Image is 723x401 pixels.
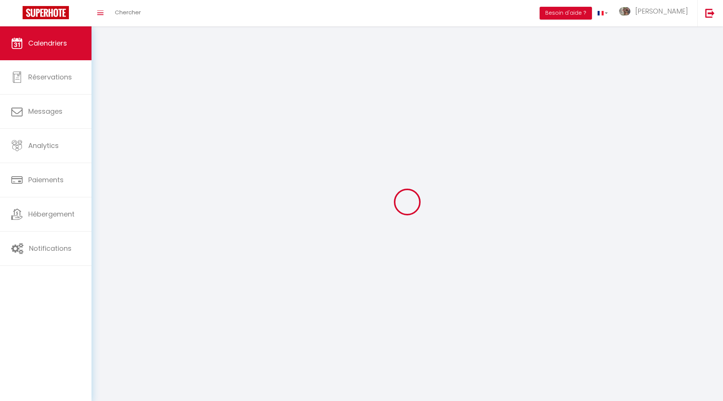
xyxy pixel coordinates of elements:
[28,72,72,82] span: Réservations
[540,7,592,20] button: Besoin d'aide ?
[28,38,67,48] span: Calendriers
[29,244,72,253] span: Notifications
[635,6,688,16] span: [PERSON_NAME]
[28,107,63,116] span: Messages
[705,8,715,18] img: logout
[28,175,64,184] span: Paiements
[28,209,75,219] span: Hébergement
[619,7,630,16] img: ...
[115,8,141,16] span: Chercher
[23,6,69,19] img: Super Booking
[28,141,59,150] span: Analytics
